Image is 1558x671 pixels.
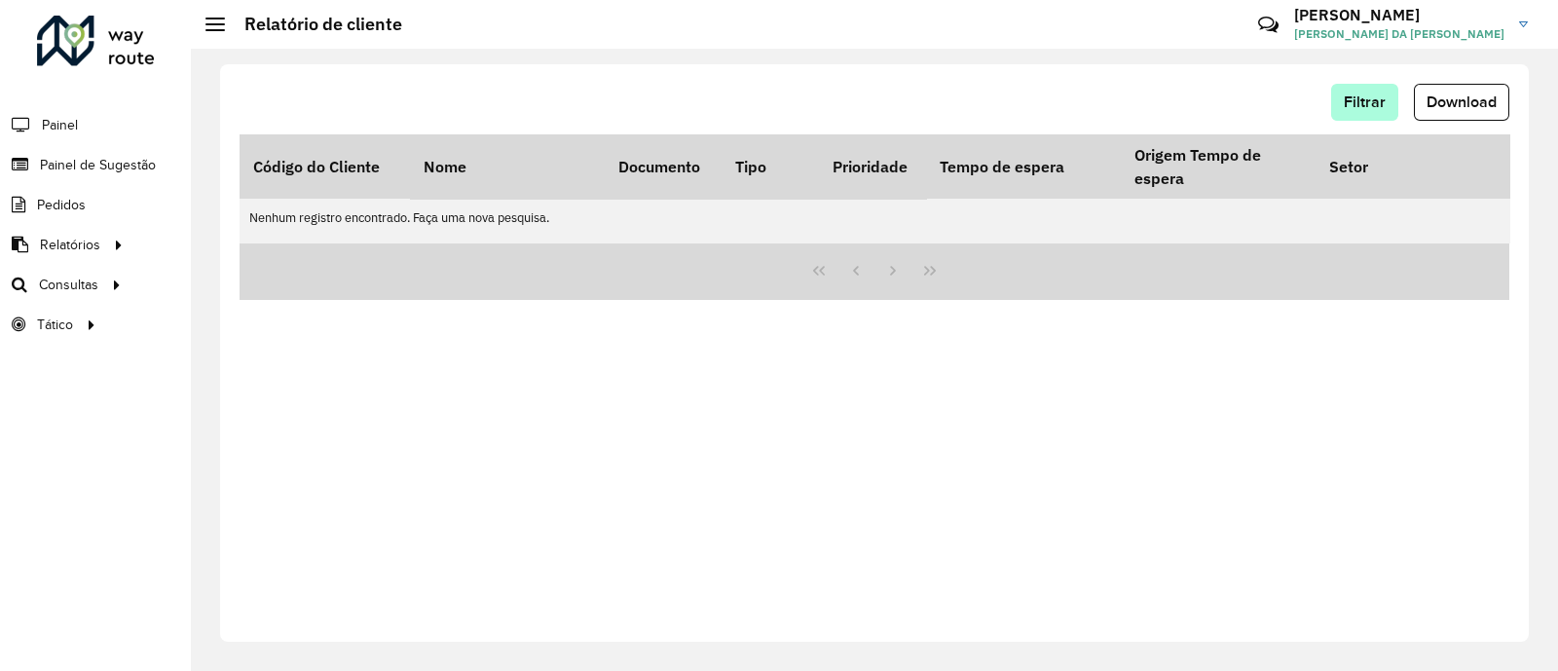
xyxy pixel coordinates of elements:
[37,315,73,335] span: Tático
[605,134,722,199] th: Documento
[1121,134,1316,199] th: Origem Tempo de espera
[819,134,926,199] th: Prioridade
[926,134,1121,199] th: Tempo de espera
[1331,84,1398,121] button: Filtrar
[1294,6,1504,24] h3: [PERSON_NAME]
[1316,134,1510,199] th: Setor
[37,195,86,215] span: Pedidos
[410,134,605,199] th: Nome
[1427,93,1497,110] span: Download
[39,275,98,295] span: Consultas
[240,134,410,199] th: Código do Cliente
[42,115,78,135] span: Painel
[40,155,156,175] span: Painel de Sugestão
[1294,25,1504,43] span: [PERSON_NAME] DA [PERSON_NAME]
[722,134,819,199] th: Tipo
[225,14,402,35] h2: Relatório de cliente
[40,235,100,255] span: Relatórios
[1247,4,1289,46] a: Contato Rápido
[1414,84,1509,121] button: Download
[1344,93,1386,110] span: Filtrar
